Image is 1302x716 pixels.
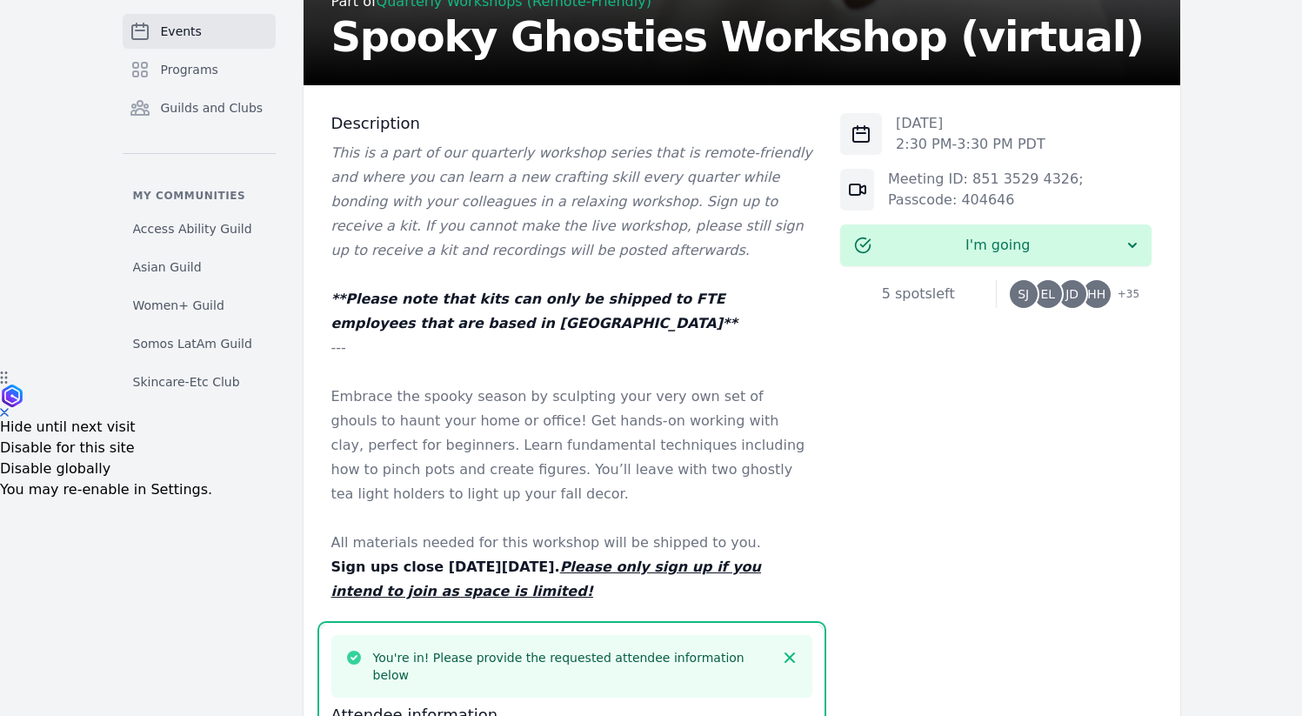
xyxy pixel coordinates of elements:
span: + 35 [1107,284,1139,308]
nav: Sidebar [123,14,276,398]
h2: Spooky Ghosties Workshop (virtual) [331,16,1144,57]
p: All materials needed for this workshop will be shipped to you. [331,531,813,555]
span: HH [1087,288,1105,300]
button: I'm going [840,224,1152,266]
a: Somos LatAm Guild [123,328,276,359]
em: This is a part of our quarterly workshop series that is remote-friendly and where you can learn a... [331,144,812,258]
span: I'm going [871,235,1124,256]
strong: Sign ups close [DATE][DATE]. [331,559,761,599]
p: My communities [123,189,276,203]
span: Somos LatAm Guild [133,335,252,352]
span: Events [161,23,202,40]
u: Please only sign up if you intend to join as space is limited! [331,559,761,599]
a: Guilds and Clubs [123,90,276,125]
span: Asian Guild [133,258,202,276]
p: Embrace the spooky season by sculpting your very own set of ghouls to haunt your home or office! ... [331,385,813,506]
span: Guilds and Clubs [161,99,264,117]
a: Women+ Guild [123,290,276,321]
span: Skincare-Etc Club [133,373,240,391]
h3: You're in! Please provide the requested attendee information below [373,649,771,684]
p: [DATE] [896,113,1045,134]
p: 2:30 PM - 3:30 PM PDT [896,134,1045,155]
p: --- [331,336,813,360]
a: Skincare-Etc Club [123,366,276,398]
div: 5 spots left [840,284,996,304]
a: Programs [123,52,276,87]
em: **Please note that kits can only be shipped to FTE employees that are based in [GEOGRAPHIC_DATA]** [331,291,738,331]
span: Women+ Guild [133,297,224,314]
a: Events [123,14,276,49]
span: Access Ability Guild [133,220,252,238]
a: Meeting ID: 851 3529 4326; Passcode: 404646 [888,171,1084,208]
a: Access Ability Guild [123,213,276,244]
span: Programs [161,61,218,78]
a: Asian Guild [123,251,276,283]
span: SJ [1018,288,1029,300]
span: EL [1040,288,1055,300]
span: JD [1065,288,1078,300]
h3: Description [331,113,813,134]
